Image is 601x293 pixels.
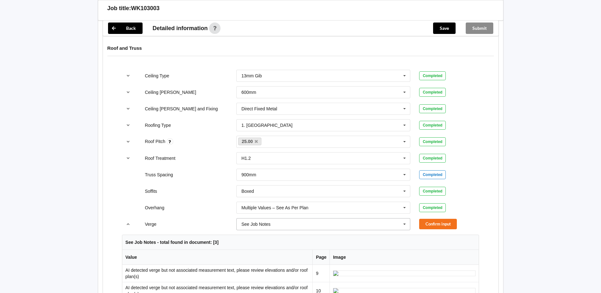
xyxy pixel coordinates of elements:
[145,156,176,161] label: Roof Treatment
[241,107,277,111] div: Direct Fixed Metal
[145,172,173,177] label: Truss Spacing
[122,87,134,98] button: reference-toggle
[122,153,134,164] button: reference-toggle
[329,250,479,265] th: Image
[333,270,476,276] img: ai_input-page9-Verge-c0.jpeg
[145,106,218,111] label: Ceiling [PERSON_NAME] and Fixing
[419,170,446,179] div: Completed
[122,70,134,81] button: reference-toggle
[312,265,329,282] td: 9
[241,74,262,78] div: 13mm Gib
[145,90,196,95] label: Ceiling [PERSON_NAME]
[145,205,164,210] label: Overhang
[122,218,134,230] button: reference-toggle
[108,23,143,34] button: Back
[145,123,171,128] label: Roofing Type
[419,203,446,212] div: Completed
[419,104,446,113] div: Completed
[241,205,308,210] div: Multiple Values – See As Per Plan
[312,250,329,265] th: Page
[241,173,256,177] div: 900mm
[122,120,134,131] button: reference-toggle
[122,103,134,114] button: reference-toggle
[122,250,312,265] th: Value
[241,123,292,127] div: 1. [GEOGRAPHIC_DATA]
[419,187,446,196] div: Completed
[107,45,494,51] h4: Roof and Truss
[145,139,166,144] label: Roof Pitch
[419,88,446,97] div: Completed
[241,189,254,193] div: Boxed
[241,156,251,160] div: H1.2
[238,138,262,145] a: 25.00
[433,23,456,34] button: Save
[131,5,160,12] h3: WK103003
[145,189,157,194] label: Soffits
[122,265,312,282] td: AI detected verge but not associated measurement text, please review elevations and/or roof plan(s)
[419,219,457,229] button: Confirm input
[419,71,446,80] div: Completed
[122,235,479,250] th: See Job Notes - total found in document: [3]
[122,136,134,147] button: reference-toggle
[145,73,169,78] label: Ceiling Type
[241,222,271,226] div: See Job Notes
[241,90,256,94] div: 600mm
[145,222,157,227] label: Verge
[419,154,446,163] div: Completed
[419,137,446,146] div: Completed
[153,25,208,31] span: Detailed information
[107,5,131,12] h3: Job title:
[419,121,446,130] div: Completed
